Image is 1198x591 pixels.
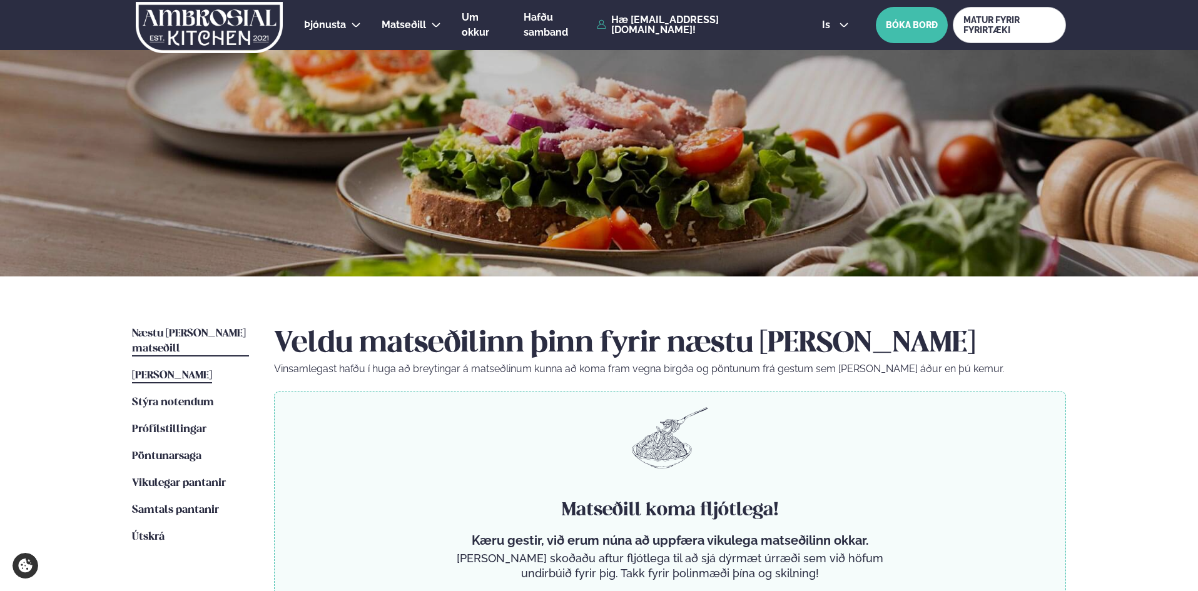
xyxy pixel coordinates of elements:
h4: Matseðill koma fljótlega! [452,498,888,523]
span: Prófílstillingar [132,424,206,435]
span: Þjónusta [304,19,346,31]
a: Hafðu samband [524,10,591,40]
p: Kæru gestir, við erum núna að uppfæra vikulega matseðilinn okkar. [452,533,888,548]
span: Vikulegar pantanir [132,478,226,488]
a: Vikulegar pantanir [132,476,226,491]
a: Næstu [PERSON_NAME] matseðill [132,326,249,356]
img: pasta [632,407,708,468]
a: Prófílstillingar [132,422,206,437]
span: Næstu [PERSON_NAME] matseðill [132,328,246,354]
a: Útskrá [132,530,165,545]
span: Um okkur [462,11,489,38]
a: Stýra notendum [132,395,214,410]
span: [PERSON_NAME] [132,370,212,381]
span: Hafðu samband [524,11,568,38]
a: Um okkur [462,10,503,40]
img: logo [135,2,284,53]
span: Matseðill [382,19,426,31]
a: Samtals pantanir [132,503,219,518]
p: [PERSON_NAME] skoðaðu aftur fljótlega til að sjá dýrmæt úrræði sem við höfum undirbúið fyrir þig.... [452,551,888,581]
a: Hæ [EMAIL_ADDRESS][DOMAIN_NAME]! [597,15,793,35]
button: BÓKA BORÐ [876,7,948,43]
span: Stýra notendum [132,397,214,408]
a: Matseðill [382,18,426,33]
p: Vinsamlegast hafðu í huga að breytingar á matseðlinum kunna að koma fram vegna birgða og pöntunum... [274,361,1066,376]
span: Pöntunarsaga [132,451,201,462]
a: [PERSON_NAME] [132,368,212,383]
button: is [812,20,859,30]
a: Pöntunarsaga [132,449,201,464]
span: is [822,20,834,30]
a: Þjónusta [304,18,346,33]
h2: Veldu matseðilinn þinn fyrir næstu [PERSON_NAME] [274,326,1066,361]
a: Cookie settings [13,553,38,578]
span: Útskrá [132,532,165,542]
a: MATUR FYRIR FYRIRTÆKI [953,7,1066,43]
span: Samtals pantanir [132,505,219,515]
